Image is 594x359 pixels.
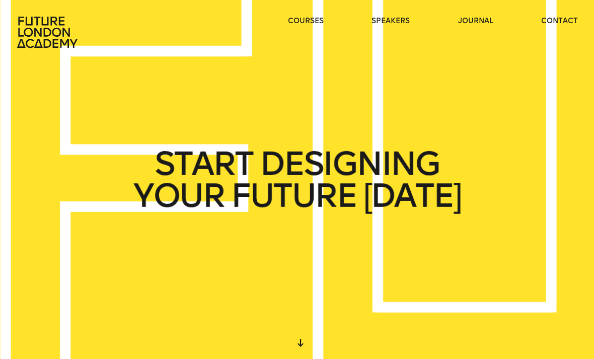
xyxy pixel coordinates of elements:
[288,16,324,26] a: courses
[133,180,224,212] span: YOUR
[260,148,439,180] span: DESIGNING
[363,180,461,212] span: [DATE]
[155,148,253,180] span: START
[372,16,410,26] a: speakers
[231,180,356,212] span: FUTURE
[458,16,493,26] a: journal
[541,16,578,26] a: contact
